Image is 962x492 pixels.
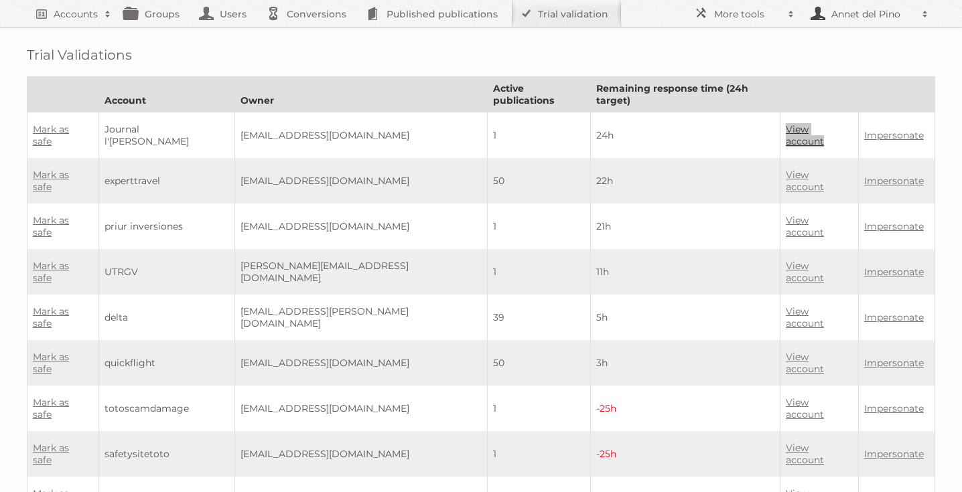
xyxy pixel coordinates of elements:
[864,129,924,141] a: Impersonate
[596,357,608,369] span: 3h
[596,402,616,414] span: -25h
[487,203,590,249] td: 1
[234,112,487,159] td: [EMAIL_ADDRESS][DOMAIN_NAME]
[98,203,234,249] td: priur inversiones
[98,295,234,340] td: delta
[864,220,924,232] a: Impersonate
[98,431,234,477] td: safetysitetoto
[234,386,487,431] td: [EMAIL_ADDRESS][DOMAIN_NAME]
[234,340,487,386] td: [EMAIL_ADDRESS][DOMAIN_NAME]
[864,175,924,187] a: Impersonate
[596,448,616,460] span: -25h
[54,7,98,21] h2: Accounts
[98,386,234,431] td: totoscamdamage
[590,77,780,112] th: Remaining response time (24h target)
[596,129,614,141] span: 24h
[786,305,824,329] a: View account
[714,7,781,21] h2: More tools
[487,249,590,295] td: 1
[786,442,824,466] a: View account
[33,260,69,284] a: Mark as safe
[487,340,590,386] td: 50
[33,169,69,193] a: Mark as safe
[864,357,924,369] a: Impersonate
[487,158,590,203] td: 50
[596,175,613,187] span: 22h
[786,260,824,284] a: View account
[487,295,590,340] td: 39
[33,305,69,329] a: Mark as safe
[33,396,69,420] a: Mark as safe
[33,351,69,375] a: Mark as safe
[33,123,69,147] a: Mark as safe
[864,266,924,278] a: Impersonate
[234,249,487,295] td: [PERSON_NAME][EMAIL_ADDRESS][DOMAIN_NAME]
[786,123,824,147] a: View account
[98,158,234,203] td: experttravel
[98,112,234,159] td: Journal l'[PERSON_NAME]
[864,402,924,414] a: Impersonate
[596,220,611,232] span: 21h
[596,311,608,323] span: 5h
[786,169,824,193] a: View account
[234,295,487,340] td: [EMAIL_ADDRESS][PERSON_NAME][DOMAIN_NAME]
[27,47,935,63] h1: Trial Validations
[487,77,590,112] th: Active publications
[864,448,924,460] a: Impersonate
[786,214,824,238] a: View account
[98,340,234,386] td: quickflight
[234,77,487,112] th: Owner
[487,112,590,159] td: 1
[596,266,609,278] span: 11h
[786,351,824,375] a: View account
[487,386,590,431] td: 1
[234,431,487,477] td: [EMAIL_ADDRESS][DOMAIN_NAME]
[33,442,69,466] a: Mark as safe
[786,396,824,420] a: View account
[33,214,69,238] a: Mark as safe
[98,249,234,295] td: UTRGV
[487,431,590,477] td: 1
[98,77,234,112] th: Account
[864,311,924,323] a: Impersonate
[828,7,915,21] h2: Annet del Pino
[234,203,487,249] td: [EMAIL_ADDRESS][DOMAIN_NAME]
[234,158,487,203] td: [EMAIL_ADDRESS][DOMAIN_NAME]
